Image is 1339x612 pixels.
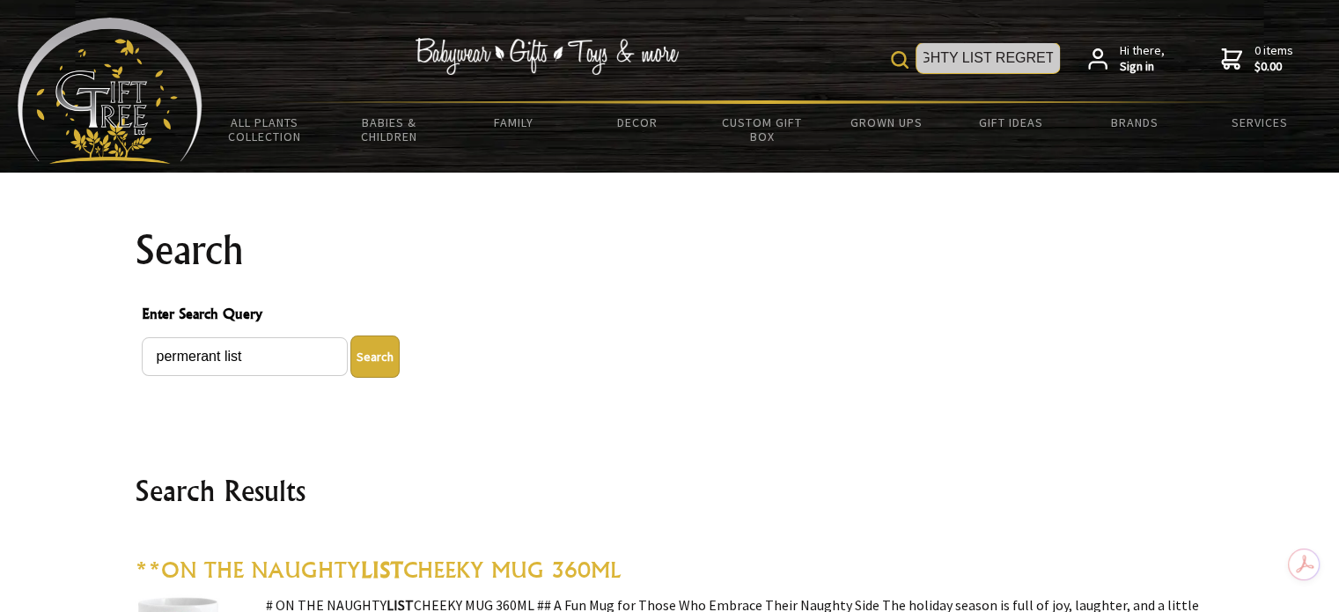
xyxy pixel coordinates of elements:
[135,229,1205,271] h1: Search
[361,557,403,583] highlight: LIST
[142,303,1198,328] span: Enter Search Query
[1197,104,1321,141] a: Services
[824,104,948,141] a: Grown Ups
[1254,42,1293,74] span: 0 items
[916,43,1060,73] input: Site Search
[135,469,1205,512] h2: Search Results
[891,51,909,69] img: product search
[1120,59,1165,75] strong: Sign in
[451,104,575,141] a: Family
[18,18,202,164] img: Babyware - Gifts - Toys and more...
[1221,43,1293,74] a: 0 items$0.00
[576,104,700,141] a: Decor
[1120,43,1165,74] span: Hi there,
[948,104,1072,141] a: Gift Ideas
[135,557,622,583] a: **ON THE NAUGHTYLISTCHEEKY MUG 360ML
[1073,104,1197,141] a: Brands
[327,104,451,155] a: Babies & Children
[1088,43,1165,74] a: Hi there,Sign in
[415,38,679,75] img: Babywear - Gifts - Toys & more
[1254,59,1293,75] strong: $0.00
[202,104,327,155] a: All Plants Collection
[350,335,400,378] button: Enter Search Query
[700,104,824,155] a: Custom Gift Box
[142,337,348,376] input: Enter Search Query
